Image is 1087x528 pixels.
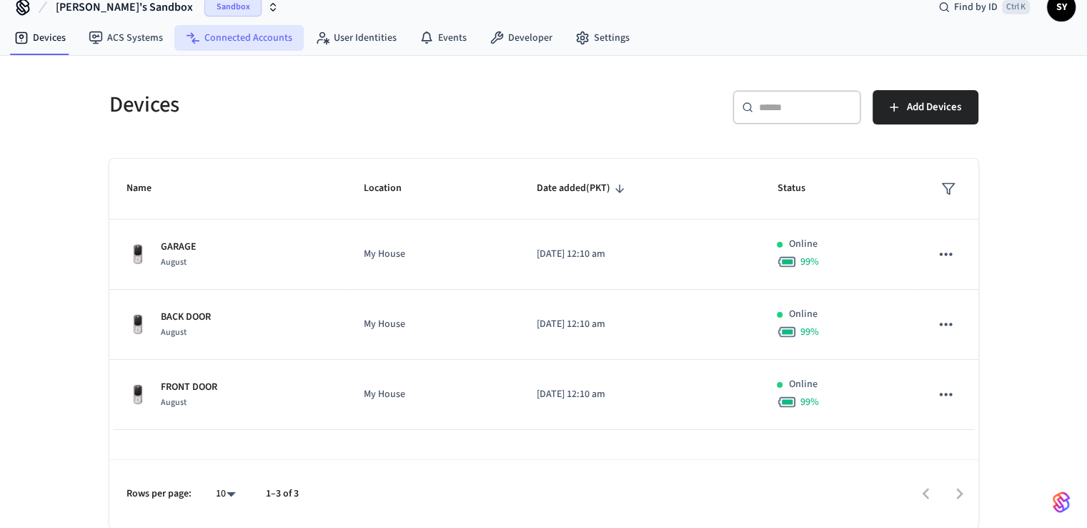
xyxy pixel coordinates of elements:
[109,159,978,430] table: sticky table
[537,247,743,262] p: [DATE] 12:10 am
[537,177,629,200] span: Date added(PKT)
[161,326,187,338] span: August
[304,25,408,51] a: User Identities
[126,177,170,200] span: Name
[126,243,149,266] img: Yale Assure Touchscreen Wifi Smart Lock, Satin Nickel, Front
[364,247,502,262] p: My House
[77,25,174,51] a: ACS Systems
[537,387,743,402] p: [DATE] 12:10 am
[907,98,961,117] span: Add Devices
[788,237,817,252] p: Online
[109,90,535,119] h5: Devices
[174,25,304,51] a: Connected Accounts
[364,177,420,200] span: Location
[161,380,217,395] p: FRONT DOOR
[364,387,502,402] p: My House
[266,487,299,502] p: 1–3 of 3
[537,317,743,332] p: [DATE] 12:10 am
[364,317,502,332] p: My House
[800,325,818,339] span: 99 %
[126,313,149,336] img: Yale Assure Touchscreen Wifi Smart Lock, Satin Nickel, Front
[788,377,817,392] p: Online
[800,255,818,269] span: 99 %
[788,307,817,322] p: Online
[209,484,243,504] div: 10
[408,25,478,51] a: Events
[800,395,818,409] span: 99 %
[161,396,187,409] span: August
[126,487,192,502] p: Rows per page:
[161,256,187,268] span: August
[873,90,978,124] button: Add Devices
[478,25,564,51] a: Developer
[161,310,211,325] p: BACK DOOR
[161,240,197,255] p: GARAGE
[126,383,149,406] img: Yale Assure Touchscreen Wifi Smart Lock, Satin Nickel, Front
[564,25,641,51] a: Settings
[3,25,77,51] a: Devices
[1053,491,1070,514] img: SeamLogoGradient.69752ec5.svg
[777,177,823,200] span: Status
